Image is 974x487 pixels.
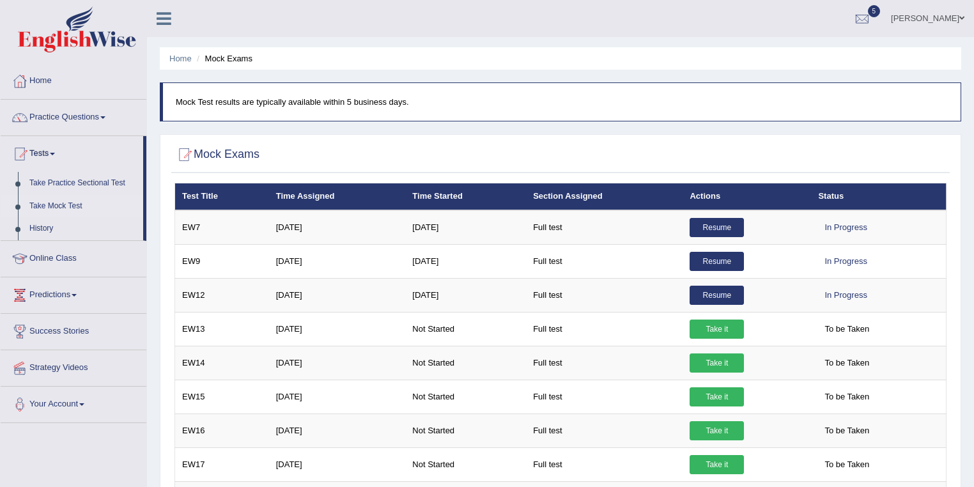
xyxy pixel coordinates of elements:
[690,455,744,474] a: Take it
[811,183,946,210] th: Status
[818,455,876,474] span: To be Taken
[818,353,876,373] span: To be Taken
[526,312,683,346] td: Full test
[818,421,876,440] span: To be Taken
[690,286,744,305] a: Resume
[405,414,526,447] td: Not Started
[526,346,683,380] td: Full test
[1,277,146,309] a: Predictions
[1,314,146,346] a: Success Stories
[405,447,526,481] td: Not Started
[818,218,873,237] div: In Progress
[269,346,406,380] td: [DATE]
[176,96,948,108] p: Mock Test results are typically available within 5 business days.
[526,414,683,447] td: Full test
[818,387,876,406] span: To be Taken
[269,210,406,245] td: [DATE]
[526,244,683,278] td: Full test
[526,210,683,245] td: Full test
[526,278,683,312] td: Full test
[269,414,406,447] td: [DATE]
[175,380,269,414] td: EW15
[818,286,873,305] div: In Progress
[1,350,146,382] a: Strategy Videos
[405,346,526,380] td: Not Started
[1,136,143,168] a: Tests
[269,447,406,481] td: [DATE]
[174,145,259,164] h2: Mock Exams
[1,387,146,419] a: Your Account
[405,278,526,312] td: [DATE]
[690,421,744,440] a: Take it
[405,244,526,278] td: [DATE]
[24,195,143,218] a: Take Mock Test
[818,320,876,339] span: To be Taken
[269,278,406,312] td: [DATE]
[175,278,269,312] td: EW12
[690,218,744,237] a: Resume
[269,312,406,346] td: [DATE]
[175,414,269,447] td: EW16
[1,63,146,95] a: Home
[269,183,406,210] th: Time Assigned
[1,241,146,273] a: Online Class
[690,320,744,339] a: Take it
[175,346,269,380] td: EW14
[269,380,406,414] td: [DATE]
[405,183,526,210] th: Time Started
[24,217,143,240] a: History
[690,252,744,271] a: Resume
[526,447,683,481] td: Full test
[1,100,146,132] a: Practice Questions
[194,52,252,65] li: Mock Exams
[405,380,526,414] td: Not Started
[169,54,192,63] a: Home
[683,183,811,210] th: Actions
[24,172,143,195] a: Take Practice Sectional Test
[690,387,744,406] a: Take it
[526,380,683,414] td: Full test
[175,312,269,346] td: EW13
[175,210,269,245] td: EW7
[868,5,881,17] span: 5
[526,183,683,210] th: Section Assigned
[269,244,406,278] td: [DATE]
[175,183,269,210] th: Test Title
[690,353,744,373] a: Take it
[818,252,873,271] div: In Progress
[175,244,269,278] td: EW9
[405,312,526,346] td: Not Started
[175,447,269,481] td: EW17
[405,210,526,245] td: [DATE]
